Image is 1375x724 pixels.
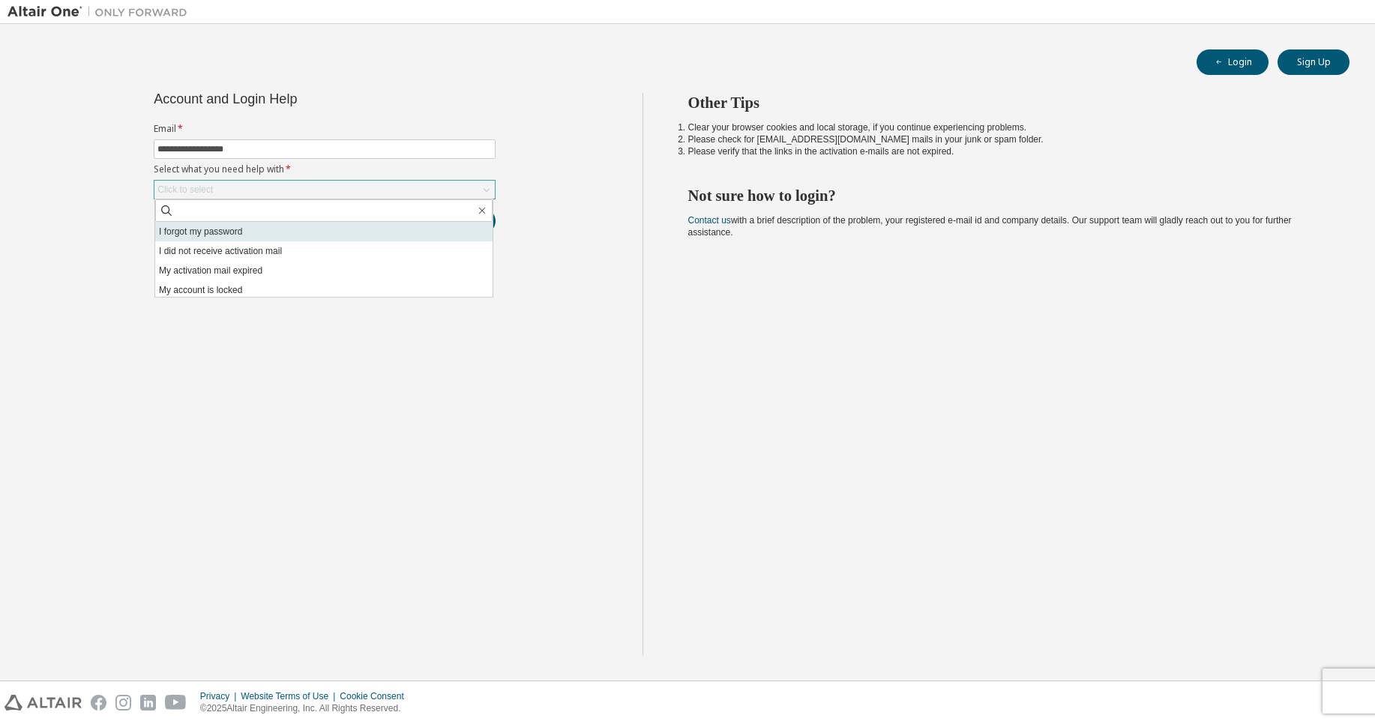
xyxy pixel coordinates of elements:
[688,215,1292,238] span: with a brief description of the problem, your registered e-mail id and company details. Our suppo...
[200,690,241,702] div: Privacy
[115,695,131,711] img: instagram.svg
[688,121,1323,133] li: Clear your browser cookies and local storage, if you continue experiencing problems.
[200,702,413,715] p: © 2025 Altair Engineering, Inc. All Rights Reserved.
[688,93,1323,112] h2: Other Tips
[154,93,427,105] div: Account and Login Help
[140,695,156,711] img: linkedin.svg
[688,215,731,226] a: Contact us
[1197,49,1269,75] button: Login
[154,181,495,199] div: Click to select
[165,695,187,711] img: youtube.svg
[7,4,195,19] img: Altair One
[157,184,213,196] div: Click to select
[688,133,1323,145] li: Please check for [EMAIL_ADDRESS][DOMAIN_NAME] mails in your junk or spam folder.
[155,222,493,241] li: I forgot my password
[1278,49,1350,75] button: Sign Up
[241,690,340,702] div: Website Terms of Use
[91,695,106,711] img: facebook.svg
[154,163,496,175] label: Select what you need help with
[340,690,412,702] div: Cookie Consent
[4,695,82,711] img: altair_logo.svg
[688,145,1323,157] li: Please verify that the links in the activation e-mails are not expired.
[688,186,1323,205] h2: Not sure how to login?
[154,123,496,135] label: Email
